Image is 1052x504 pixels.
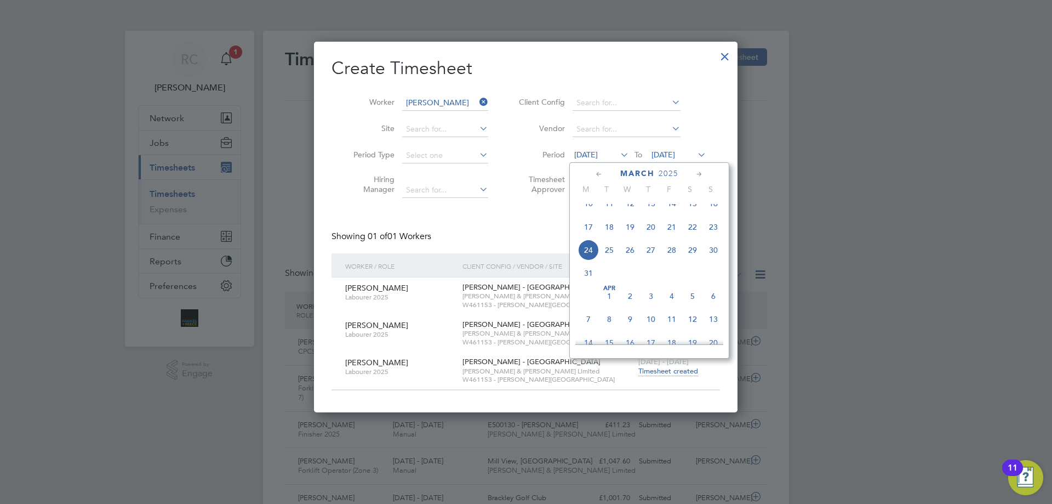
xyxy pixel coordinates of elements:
[599,193,620,214] span: 11
[620,309,641,330] span: 9
[345,123,395,133] label: Site
[345,97,395,107] label: Worker
[661,193,682,214] span: 14
[661,240,682,261] span: 28
[1008,468,1017,482] div: 11
[462,375,633,384] span: W461153 - [PERSON_NAME][GEOGRAPHIC_DATA]
[620,240,641,261] span: 26
[682,309,703,330] span: 12
[679,184,700,194] span: S
[641,286,661,307] span: 3
[462,329,633,338] span: [PERSON_NAME] & [PERSON_NAME] Limited
[620,286,641,307] span: 2
[682,240,703,261] span: 29
[599,286,620,307] span: 1
[641,309,661,330] span: 10
[516,97,565,107] label: Client Config
[620,169,655,178] span: March
[620,217,641,237] span: 19
[682,193,703,214] span: 15
[368,231,431,242] span: 01 Workers
[617,184,638,194] span: W
[631,148,645,162] span: To
[345,283,408,293] span: [PERSON_NAME]
[599,240,620,261] span: 25
[659,184,679,194] span: F
[402,183,488,198] input: Search for...
[462,367,633,376] span: [PERSON_NAME] & [PERSON_NAME] Limited
[599,309,620,330] span: 8
[682,286,703,307] span: 5
[573,122,681,137] input: Search for...
[700,184,721,194] span: S
[599,286,620,291] span: Apr
[620,193,641,214] span: 12
[659,169,678,178] span: 2025
[620,332,641,353] span: 16
[460,253,636,279] div: Client Config / Vendor / Site
[682,332,703,353] span: 19
[345,293,454,302] span: Labourer 2025
[345,330,454,339] span: Labourer 2025
[402,148,488,163] input: Select one
[342,253,460,279] div: Worker / Role
[462,282,601,292] span: [PERSON_NAME] - [GEOGRAPHIC_DATA]
[578,332,599,353] span: 14
[345,367,454,376] span: Labourer 2025
[661,286,682,307] span: 4
[578,240,599,261] span: 24
[578,309,599,330] span: 7
[574,150,598,160] span: [DATE]
[641,240,661,261] span: 27
[573,95,681,111] input: Search for...
[345,320,408,330] span: [PERSON_NAME]
[651,150,675,160] span: [DATE]
[703,217,724,237] span: 23
[638,357,689,366] span: [DATE] - [DATE]
[345,358,408,367] span: [PERSON_NAME]
[368,231,387,242] span: 01 of
[703,309,724,330] span: 13
[638,366,698,376] span: Timesheet created
[462,301,633,309] span: W461153 - [PERSON_NAME][GEOGRAPHIC_DATA]
[661,217,682,237] span: 21
[703,332,724,353] span: 20
[641,217,661,237] span: 20
[516,123,565,133] label: Vendor
[641,193,661,214] span: 13
[661,309,682,330] span: 11
[703,286,724,307] span: 6
[599,217,620,237] span: 18
[578,217,599,237] span: 17
[462,292,633,301] span: [PERSON_NAME] & [PERSON_NAME] Limited
[462,320,601,329] span: [PERSON_NAME] - [GEOGRAPHIC_DATA]
[703,193,724,214] span: 16
[703,240,724,261] span: 30
[661,332,682,353] span: 18
[578,263,599,284] span: 31
[578,193,599,214] span: 10
[638,184,659,194] span: T
[516,150,565,160] label: Period
[345,150,395,160] label: Period Type
[596,184,617,194] span: T
[516,174,565,194] label: Timesheet Approver
[682,217,703,237] span: 22
[1008,460,1043,495] button: Open Resource Center, 11 new notifications
[402,122,488,137] input: Search for...
[331,231,433,242] div: Showing
[462,357,601,366] span: [PERSON_NAME] - [GEOGRAPHIC_DATA]
[402,95,488,111] input: Search for...
[345,174,395,194] label: Hiring Manager
[599,332,620,353] span: 15
[331,57,720,80] h2: Create Timesheet
[641,332,661,353] span: 17
[462,338,633,347] span: W461153 - [PERSON_NAME][GEOGRAPHIC_DATA]
[575,184,596,194] span: M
